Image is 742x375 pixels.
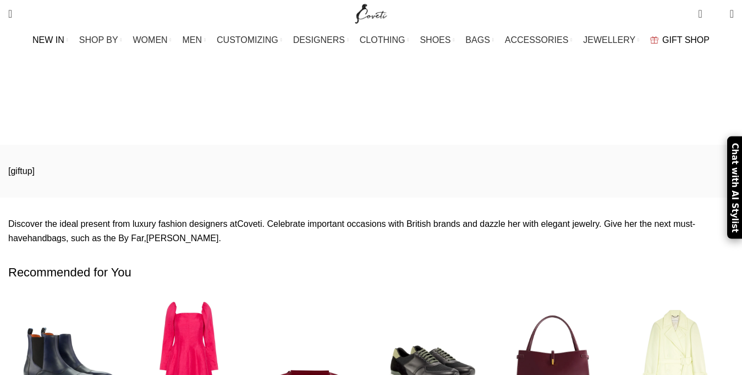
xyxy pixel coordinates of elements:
[146,233,221,243] a: [PERSON_NAME].
[321,63,421,93] h1: Gift Shop
[583,29,639,51] a: JEWELLERY
[183,29,206,51] a: MEN
[662,35,710,45] span: GIFT SHOP
[465,29,493,51] a: BAGS
[3,29,739,51] div: Main navigation
[360,35,405,45] span: CLOTHING
[293,29,349,51] a: DESIGNERS
[183,35,202,45] span: MEN
[79,35,118,45] span: SHOP BY
[353,8,389,18] a: Site logo
[217,35,278,45] span: CUSTOMIZING
[369,100,408,110] span: Gift Shop
[692,3,707,25] a: 0
[420,29,454,51] a: SHOES
[8,264,131,281] span: Recommended for You
[583,35,635,45] span: JEWELLERY
[237,219,262,229] a: Coveti
[133,29,172,51] a: WOMEN
[79,29,122,51] a: SHOP BY
[217,29,282,51] a: CUSTOMIZING
[133,35,168,45] span: WOMEN
[360,29,409,51] a: CLOTHING
[711,3,722,25] div: My Wishlist
[293,35,345,45] span: DESIGNERS
[8,217,734,245] p: Discover the ideal present from luxury fashion designers at . Celebrate important occasions with ...
[420,35,450,45] span: SHOES
[32,29,68,51] a: NEW IN
[32,35,64,45] span: NEW IN
[505,29,573,51] a: ACCESSORIES
[699,6,707,14] span: 0
[713,11,721,19] span: 0
[3,3,18,25] a: Search
[650,36,658,44] img: GiftBag
[28,233,66,243] a: handbags
[465,35,490,45] span: BAGS
[334,100,358,110] a: Home
[505,35,569,45] span: ACCESSORIES
[8,164,734,178] p: [giftup]
[650,29,710,51] a: GIFT SHOP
